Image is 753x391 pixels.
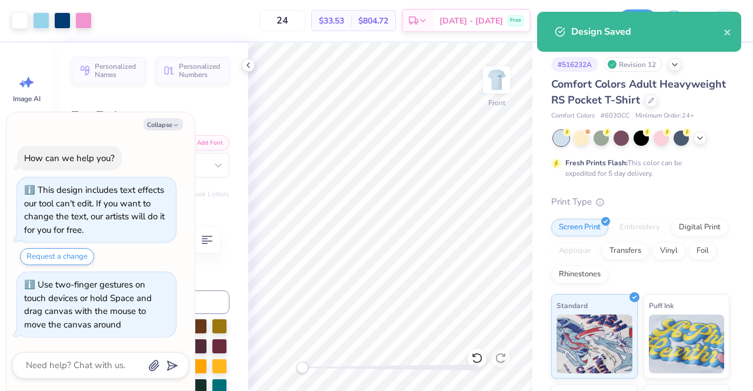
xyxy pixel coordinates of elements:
button: Collapse [144,118,183,131]
div: Text Tool [72,108,229,123]
div: Use two-finger gestures on touch devices or hold Space and drag canvas with the mouse to move the... [24,279,152,330]
img: Puff Ink [649,315,725,373]
div: Design Saved [571,25,724,39]
input: Untitled Design [554,9,612,32]
span: Personalized Names [95,62,138,79]
button: Personalized Names [72,57,145,84]
a: EK [693,9,741,32]
div: Accessibility label [296,362,308,373]
span: Personalized Numbers [179,62,222,79]
button: close [724,25,732,39]
input: – – [259,10,305,31]
button: Add Font [181,135,229,151]
span: [DATE] - [DATE] [439,15,503,27]
img: Standard [557,315,632,373]
span: $33.53 [319,15,344,27]
button: Request a change [20,248,94,265]
div: This design includes text effects our tool can't edit. If you want to change the text, our artist... [24,184,165,236]
img: Emma Kelley [712,9,736,32]
span: $804.72 [358,15,388,27]
span: Image AI [13,94,41,103]
div: How can we help you? [24,152,115,164]
span: Free [510,16,521,25]
button: Personalized Numbers [156,57,229,84]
